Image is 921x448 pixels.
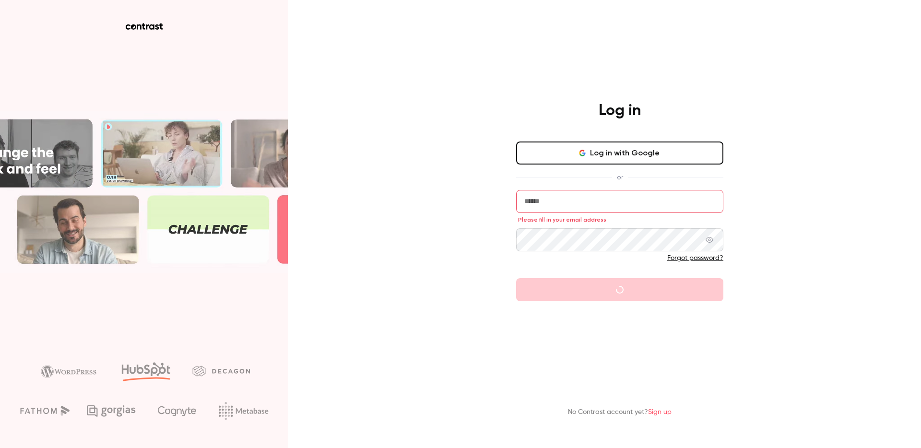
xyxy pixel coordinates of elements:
h4: Log in [599,101,641,120]
span: Please fill in your email address [518,216,606,224]
a: Forgot password? [667,255,723,261]
a: Sign up [648,409,672,415]
button: Log in with Google [516,141,723,165]
img: decagon [192,365,250,376]
span: or [612,172,628,182]
p: No Contrast account yet? [568,407,672,417]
